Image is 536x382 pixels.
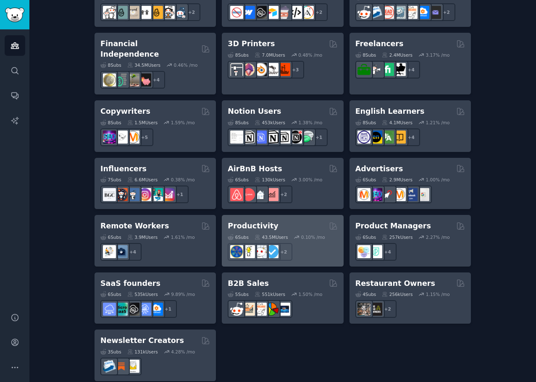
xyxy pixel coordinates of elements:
h2: Advertisers [355,164,403,174]
img: sales [357,6,370,19]
img: rentalproperties [254,188,267,201]
img: restaurantowners [357,303,370,316]
div: + 4 [402,61,420,78]
div: 6.6M Users [127,177,158,183]
img: b2b_sales [405,6,418,19]
h2: Newsletter Creators [100,335,184,346]
img: marketing [357,188,370,201]
div: 8 Sub s [355,120,376,126]
div: 0.10 % /mo [301,234,325,240]
img: b2b_sales [254,303,267,316]
img: lifehacks [242,245,255,258]
h2: Remote Workers [100,221,169,231]
img: Substack [115,360,128,373]
img: InstagramGrowthTips [162,188,175,201]
img: NotionGeeks [265,131,279,144]
div: 0.38 % /mo [171,177,195,183]
img: work [115,245,128,258]
h2: AirBnB Hosts [228,164,282,174]
img: advertising [393,188,406,201]
img: InstagramMarketing [138,188,151,201]
div: 4 Sub s [355,291,376,297]
div: 1.00 % /mo [426,177,450,183]
img: B2BSaaS [150,303,163,316]
div: + 4 [402,128,420,146]
h2: Product Managers [355,221,431,231]
div: + 4 [124,243,142,261]
img: fatFIRE [138,73,151,86]
div: 3.17 % /mo [426,52,450,58]
img: EnglishLearning [369,131,382,144]
img: Emailmarketing [369,6,382,19]
img: BeautyGuruChatter [103,188,116,201]
img: SaaSSales [138,303,151,316]
img: PPC [381,188,394,201]
img: KeepWriting [115,131,128,144]
div: 8 Sub s [355,52,376,58]
div: 9.89 % /mo [171,291,195,297]
div: + 1 [159,300,177,318]
div: 43.5M Users [255,234,288,240]
div: 6 Sub s [355,177,376,183]
div: 131k Users [127,349,158,355]
img: webflow [242,6,255,19]
img: forhire [357,63,370,76]
img: Freelancers [393,63,406,76]
div: 1.15 % /mo [426,291,450,297]
img: GummySearch logo [5,8,24,22]
img: language_exchange [381,131,394,144]
div: 8 Sub s [228,120,249,126]
div: 8 Sub s [100,62,121,68]
img: freelance_forhire [369,63,382,76]
img: ProductMgmt [369,245,382,258]
img: getdisciplined [265,245,279,258]
img: BarOwners [369,303,382,316]
div: 4.1M Users [382,120,413,126]
div: 535k Users [127,291,158,297]
div: 6 Sub s [228,234,249,240]
img: SEO [369,188,382,201]
div: 6 Sub s [100,291,121,297]
img: notioncreations [242,131,255,144]
img: FacebookAds [405,188,418,201]
img: coldemail [393,6,406,19]
img: AirBnBInvesting [265,188,279,201]
h2: Freelancers [355,39,404,49]
img: Airtable [265,6,279,19]
img: RemoteJobs [103,245,116,258]
img: NoCodeSaaS [254,6,267,19]
div: 1.5M Users [127,120,158,126]
img: EmailOutreach [428,6,441,19]
div: 130k Users [255,177,285,183]
img: UKPersonalFinance [103,73,116,86]
div: 453k Users [255,120,285,126]
img: SEO [103,131,116,144]
div: 1.50 % /mo [299,291,323,297]
div: + 4 [147,71,165,89]
h2: Notion Users [228,106,281,117]
div: 1.21 % /mo [426,120,450,126]
div: 8 Sub s [228,52,249,58]
img: FixMyPrint [277,63,290,76]
img: Fire [126,73,139,86]
img: Newsletters [126,360,139,373]
img: productivity [254,245,267,258]
img: BestNotionTemplates [289,131,302,144]
img: 3Dmodeling [242,63,255,76]
div: + 2 [275,243,292,261]
div: 6 Sub s [355,234,376,240]
div: 5 Sub s [228,291,249,297]
div: 1.61 % /mo [171,234,195,240]
img: nocodelowcode [277,6,290,19]
div: 551k Users [255,291,285,297]
h2: Copywriters [100,106,150,117]
div: + 2 [183,3,200,21]
img: NewParents [150,6,163,19]
img: Adalo [301,6,314,19]
img: nocode [230,6,243,19]
img: Fiverr [381,63,394,76]
img: Parents [173,6,187,19]
img: sales [230,303,243,316]
img: B2BSaaS [416,6,429,19]
img: LearnEnglishOnReddit [393,131,406,144]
